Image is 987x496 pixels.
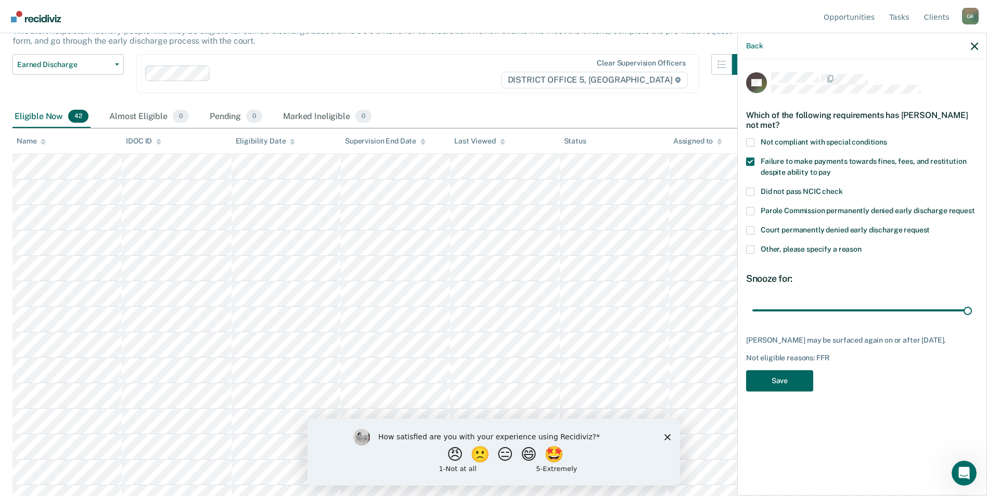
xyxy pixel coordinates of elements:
[761,226,930,234] span: Court permanently denied early discharge request
[761,206,975,215] span: Parole Commission permanently denied early discharge request
[345,137,426,146] div: Supervision End Date
[962,8,979,24] div: G K
[355,110,371,123] span: 0
[246,110,262,123] span: 0
[746,273,978,284] div: Snooze for:
[126,137,161,146] div: IDOC ID
[17,60,111,69] span: Earned Discharge
[107,106,191,128] div: Almost Eligible
[564,137,586,146] div: Status
[307,419,680,486] iframe: Survey by Kim from Recidiviz
[761,157,966,176] span: Failure to make payments towards fines, fees, and restitution despite ability to pay
[761,245,862,253] span: Other, please specify a reason
[208,106,264,128] div: Pending
[746,42,763,50] button: Back
[11,11,61,22] img: Recidiviz
[746,354,978,362] div: Not eligible reasons: FFR
[952,461,977,486] iframe: Intercom live chat
[281,106,374,128] div: Marked Ineligible
[761,187,843,195] span: Did not pass NCIC check
[17,137,46,146] div: Name
[746,102,978,138] div: Which of the following requirements has [PERSON_NAME] not met?
[501,72,688,88] span: DISTRICT OFFICE 5, [GEOGRAPHIC_DATA]
[454,137,505,146] div: Last Viewed
[12,106,91,128] div: Eligible Now
[12,26,732,46] p: This alert helps staff identify people who may be eligible for earned discharge based on IDOC’s c...
[597,59,685,68] div: Clear supervision officers
[746,336,978,345] div: [PERSON_NAME] may be surfaced again on or after [DATE].
[673,137,722,146] div: Assigned to
[173,110,189,123] span: 0
[68,110,88,123] span: 42
[236,137,296,146] div: Eligibility Date
[761,138,887,146] span: Not compliant with special conditions
[962,8,979,24] button: Profile dropdown button
[746,370,813,391] button: Save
